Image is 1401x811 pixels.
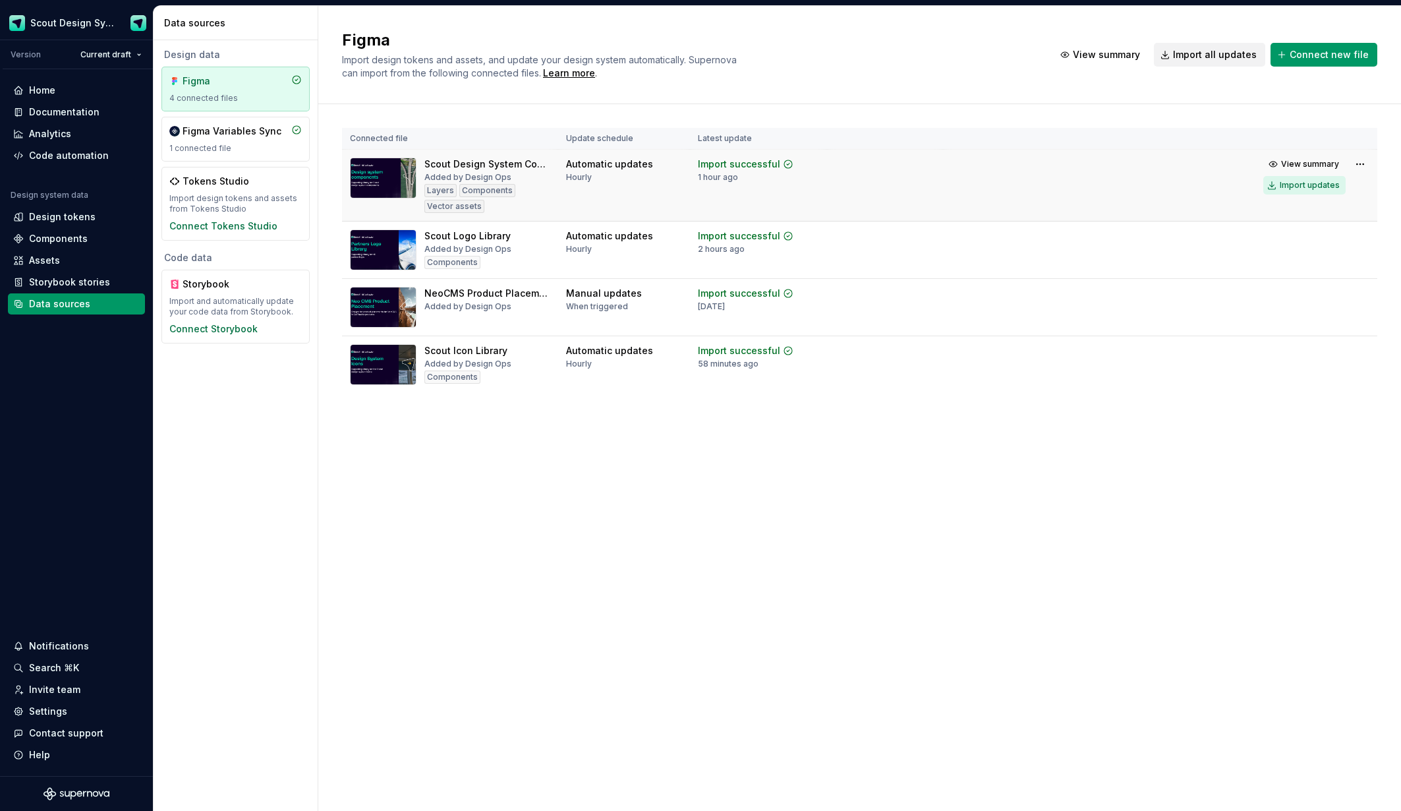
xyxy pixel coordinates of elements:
div: Design data [161,48,310,61]
div: Tokens Studio [183,175,249,188]
a: Tokens StudioImport design tokens and assets from Tokens StudioConnect Tokens Studio [161,167,310,241]
th: Connected file [342,128,558,150]
div: Notifications [29,640,89,653]
div: Version [11,49,41,60]
div: 4 connected files [169,93,302,104]
div: Import successful [698,344,780,357]
div: Data sources [29,297,90,311]
div: Contact support [29,727,103,740]
a: Analytics [8,123,145,144]
div: Import successful [698,287,780,300]
div: Automatic updates [566,229,653,243]
div: Automatic updates [566,158,653,171]
button: Import all updates [1154,43,1265,67]
div: Scout Icon Library [424,344,507,357]
div: Storybook stories [29,276,110,289]
button: Notifications [8,636,145,657]
div: 2 hours ago [698,244,745,255]
div: Design system data [11,190,88,200]
a: Data sources [8,293,145,315]
div: Components [424,256,480,269]
button: View summary [1054,43,1149,67]
th: Latest update [690,128,827,150]
a: Assets [8,250,145,271]
a: Components [8,228,145,249]
a: Design tokens [8,206,145,227]
div: Figma Variables Sync [183,125,281,138]
div: Scout Design System [30,16,115,30]
div: Invite team [29,683,80,696]
div: NeoCMS Product Placement [424,287,550,300]
div: Documentation [29,105,100,119]
span: View summary [1073,48,1140,61]
img: Design Ops [130,15,146,31]
div: Help [29,748,50,762]
a: Storybook stories [8,272,145,293]
div: Added by Design Ops [424,244,511,255]
a: StorybookImport and automatically update your code data from Storybook.Connect Storybook [161,270,310,344]
div: Import successful [698,229,780,243]
div: Import and automatically update your code data from Storybook. [169,296,302,317]
button: Connect Tokens Studio [169,220,277,233]
div: Added by Design Ops [424,359,511,369]
span: Current draft [80,49,131,60]
a: Home [8,80,145,101]
img: e611c74b-76fc-4ef0-bafa-dc494cd4cb8a.png [9,15,25,31]
div: Import updates [1280,180,1340,191]
button: Contact support [8,723,145,744]
div: Scout Logo Library [424,229,511,243]
a: Documentation [8,102,145,123]
button: Connect new file [1271,43,1377,67]
button: Help [8,744,145,766]
div: Hourly [566,359,592,369]
span: Import design tokens and assets, and update your design system automatically. Supernova can impor... [342,54,739,78]
div: Figma [183,75,246,88]
div: Search ⌘K [29,661,79,675]
a: Figma4 connected files [161,67,310,111]
div: Code data [161,251,310,264]
button: Import updates [1263,176,1346,195]
div: Added by Design Ops [424,172,511,183]
div: Components [29,232,88,245]
div: Import design tokens and assets from Tokens Studio [169,193,302,214]
div: Assets [29,254,60,267]
div: Components [459,184,515,197]
div: Code automation [29,149,109,162]
button: Scout Design SystemDesign Ops [3,9,150,37]
a: Invite team [8,679,145,700]
div: Added by Design Ops [424,301,511,312]
button: Current draft [74,45,148,64]
span: View summary [1281,159,1339,169]
button: View summary [1263,155,1346,173]
div: Import successful [698,158,780,171]
a: Learn more [543,67,595,80]
span: Import all updates [1173,48,1257,61]
div: Scout Design System Components [424,158,550,171]
div: Analytics [29,127,71,140]
span: . [541,69,597,78]
a: Code automation [8,145,145,166]
div: 58 minutes ago [698,359,758,369]
div: Layers [424,184,457,197]
a: Settings [8,701,145,722]
div: Storybook [183,278,246,291]
div: Settings [29,705,67,718]
div: Design tokens [29,210,96,224]
div: 1 hour ago [698,172,738,183]
button: Search ⌘K [8,657,145,678]
svg: Supernova Logo [43,787,109,800]
div: Home [29,84,55,97]
button: Connect Storybook [169,322,258,336]
div: Automatic updates [566,344,653,357]
h2: Figma [342,30,1038,51]
div: Hourly [566,244,592,255]
div: [DATE] [698,301,725,312]
div: Manual updates [566,287,642,300]
a: Figma Variables Sync1 connected file [161,117,310,162]
div: Vector assets [424,200,484,213]
div: Data sources [164,16,312,30]
div: When triggered [566,301,628,312]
